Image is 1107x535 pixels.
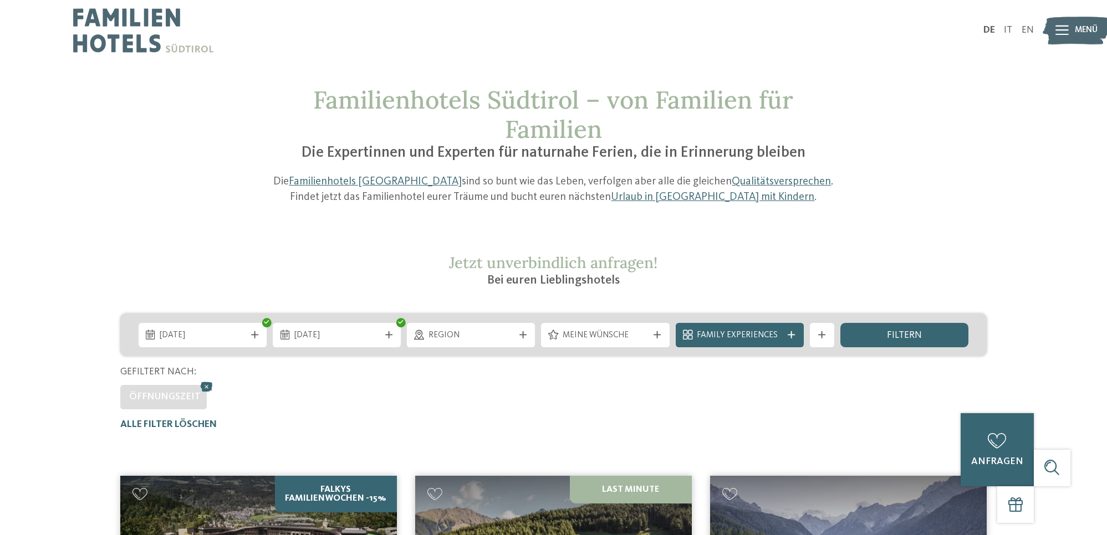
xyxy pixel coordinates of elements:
span: Familienhotels Südtirol – von Familien für Familien [313,84,793,145]
span: anfragen [971,457,1023,466]
a: Urlaub in [GEOGRAPHIC_DATA] mit Kindern [611,192,814,203]
a: EN [1022,25,1034,35]
span: Region [428,330,514,342]
span: Bei euren Lieblingshotels [487,274,620,286]
span: [DATE] [160,330,245,342]
span: Jetzt unverbindlich anfragen! [449,253,657,272]
span: Alle Filter löschen [120,420,217,429]
a: Qualitätsversprechen [732,176,831,187]
span: Menü [1075,24,1098,37]
a: Familienhotels [GEOGRAPHIC_DATA] [289,176,462,187]
span: Gefiltert nach: [120,367,196,377]
span: filtern [887,331,922,341]
p: Die sind so bunt wie das Leben, verfolgen aber alle die gleichen . Findet jetzt das Familienhotel... [264,174,844,205]
span: [DATE] [294,330,380,342]
span: Die Expertinnen und Experten für naturnahe Ferien, die in Erinnerung bleiben [302,145,805,161]
span: Family Experiences [697,330,782,342]
span: Meine Wünsche [563,330,648,342]
a: anfragen [961,413,1034,486]
a: DE [983,25,995,35]
a: IT [1004,25,1012,35]
span: Öffnungszeit [129,392,201,402]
